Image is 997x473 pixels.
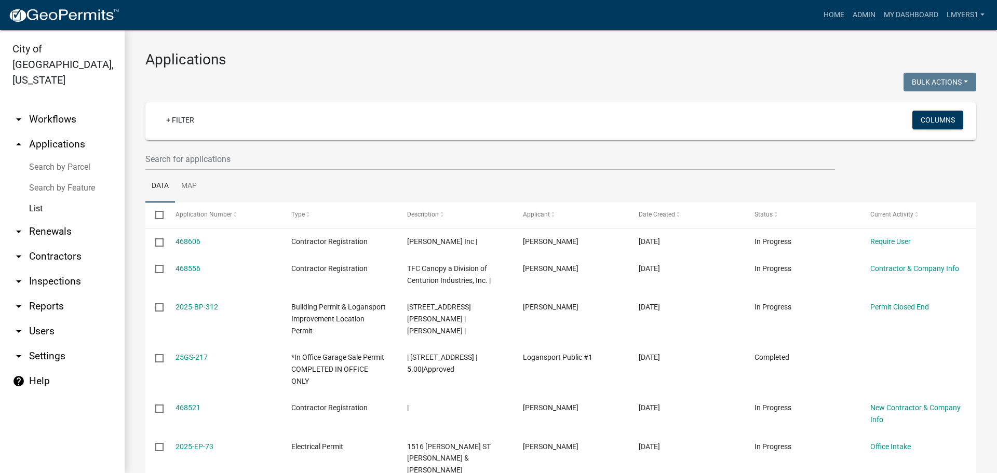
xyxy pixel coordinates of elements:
a: Contractor & Company Info [870,264,959,273]
span: | [407,403,409,412]
i: arrow_drop_down [12,300,25,313]
span: Logansport Public #1 [523,353,592,361]
i: arrow_drop_down [12,350,25,362]
a: New Contractor & Company Info [870,403,961,424]
span: Type [291,211,305,218]
i: help [12,375,25,387]
datatable-header-cell: Type [281,202,397,227]
span: Steve C Heinrich [523,237,578,246]
span: 08/25/2025 [639,403,660,412]
span: Description [407,211,439,218]
i: arrow_drop_down [12,250,25,263]
span: In Progress [755,264,791,273]
a: Map [175,170,203,203]
i: arrow_drop_up [12,138,25,151]
a: Home [819,5,848,25]
span: Completed [755,353,789,361]
datatable-header-cell: Status [745,202,860,227]
span: 08/25/2025 [639,264,660,273]
span: Date Created [639,211,675,218]
span: In Progress [755,442,791,451]
a: 468606 [176,237,200,246]
a: 2025-BP-312 [176,303,218,311]
span: | 1228 E Market | 5.00|Approved [407,353,477,373]
i: arrow_drop_down [12,225,25,238]
span: Contractor Registration [291,264,368,273]
a: Data [145,170,175,203]
span: Contractor Registration [291,403,368,412]
datatable-header-cell: Description [397,202,513,227]
span: In Progress [755,403,791,412]
a: Admin [848,5,880,25]
i: arrow_drop_down [12,325,25,337]
span: Current Activity [870,211,913,218]
span: Jeanna Newell [523,303,578,311]
span: 848 SHERMAN ST | Newell, Jeanna M | [407,303,471,335]
span: Armando villafana pedraza [523,442,578,451]
span: Christian Alcauter [523,403,578,412]
button: Columns [912,111,963,129]
a: Require User [870,237,911,246]
span: Chas A Michael Inc | [407,237,477,246]
a: 2025-EP-73 [176,442,213,451]
span: Application Number [176,211,232,218]
a: My Dashboard [880,5,942,25]
span: Jessica Loeffler [523,264,578,273]
button: Bulk Actions [904,73,976,91]
a: Permit Closed End [870,303,929,311]
span: TFC Canopy a Division of Centurion Industries, Inc. | [407,264,491,285]
h3: Applications [145,51,976,69]
span: 08/24/2025 [639,442,660,451]
a: 468556 [176,264,200,273]
a: 25GS-217 [176,353,208,361]
span: 08/25/2025 [639,353,660,361]
a: 468521 [176,403,200,412]
a: lmyers1 [942,5,989,25]
datatable-header-cell: Application Number [165,202,281,227]
span: 08/25/2025 [639,303,660,311]
span: Applicant [523,211,550,218]
span: Contractor Registration [291,237,368,246]
i: arrow_drop_down [12,113,25,126]
i: arrow_drop_down [12,275,25,288]
a: Office Intake [870,442,911,451]
datatable-header-cell: Select [145,202,165,227]
span: In Progress [755,303,791,311]
span: Building Permit & Logansport Improvement Location Permit [291,303,386,335]
span: Status [755,211,773,218]
span: 08/25/2025 [639,237,660,246]
span: *In Office Garage Sale Permit COMPLETED IN OFFICE ONLY [291,353,384,385]
datatable-header-cell: Current Activity [860,202,976,227]
datatable-header-cell: Applicant [513,202,629,227]
span: In Progress [755,237,791,246]
input: Search for applications [145,148,835,170]
span: Electrical Permit [291,442,343,451]
datatable-header-cell: Date Created [629,202,745,227]
a: + Filter [158,111,203,129]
